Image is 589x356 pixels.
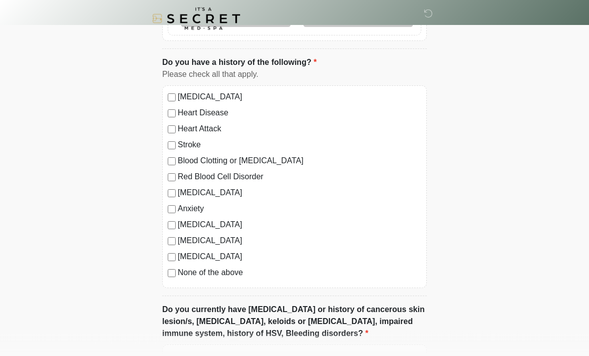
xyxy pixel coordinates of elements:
label: [MEDICAL_DATA] [178,187,421,199]
input: Anxiety [168,206,176,214]
label: [MEDICAL_DATA] [178,219,421,231]
input: None of the above [168,270,176,278]
input: [MEDICAL_DATA] [168,222,176,230]
div: Please check all that apply. [162,69,427,81]
input: [MEDICAL_DATA] [168,190,176,198]
input: Red Blood Cell Disorder [168,174,176,182]
label: None of the above [178,267,421,279]
input: Blood Clotting or [MEDICAL_DATA] [168,158,176,166]
label: Heart Attack [178,123,421,135]
label: Do you have a history of the following? [162,57,316,69]
label: Stroke [178,139,421,151]
label: Heart Disease [178,107,421,119]
input: [MEDICAL_DATA] [168,94,176,102]
input: [MEDICAL_DATA] [168,254,176,262]
label: [MEDICAL_DATA] [178,251,421,263]
label: Do you currently have [MEDICAL_DATA] or history of cancerous skin lesion/s, [MEDICAL_DATA], keloi... [162,304,427,340]
label: [MEDICAL_DATA] [178,235,421,247]
label: Red Blood Cell Disorder [178,171,421,183]
img: It's A Secret Med Spa Logo [152,7,240,30]
input: [MEDICAL_DATA] [168,238,176,246]
input: Heart Attack [168,126,176,134]
label: [MEDICAL_DATA] [178,91,421,103]
label: Blood Clotting or [MEDICAL_DATA] [178,155,421,167]
input: Heart Disease [168,110,176,118]
label: Anxiety [178,203,421,215]
input: Stroke [168,142,176,150]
